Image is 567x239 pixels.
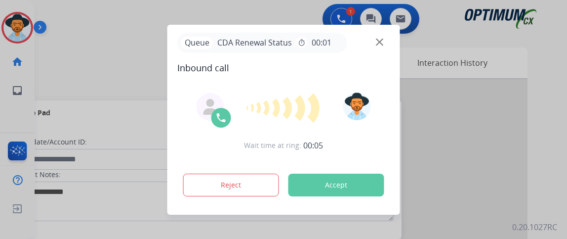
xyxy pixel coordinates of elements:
[202,99,218,115] img: agent-avatar
[512,221,557,233] p: 0.20.1027RC
[244,141,301,150] span: Wait time at ring:
[376,38,383,46] img: close-button
[312,37,331,48] span: 00:01
[183,174,279,196] button: Reject
[213,37,296,48] span: CDA Renewal Status
[343,93,370,120] img: avatar
[303,140,323,151] span: 00:05
[177,61,390,75] span: Inbound call
[215,112,227,124] img: call-icon
[288,174,384,196] button: Accept
[181,37,213,49] p: Queue
[298,39,306,47] mat-icon: timer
